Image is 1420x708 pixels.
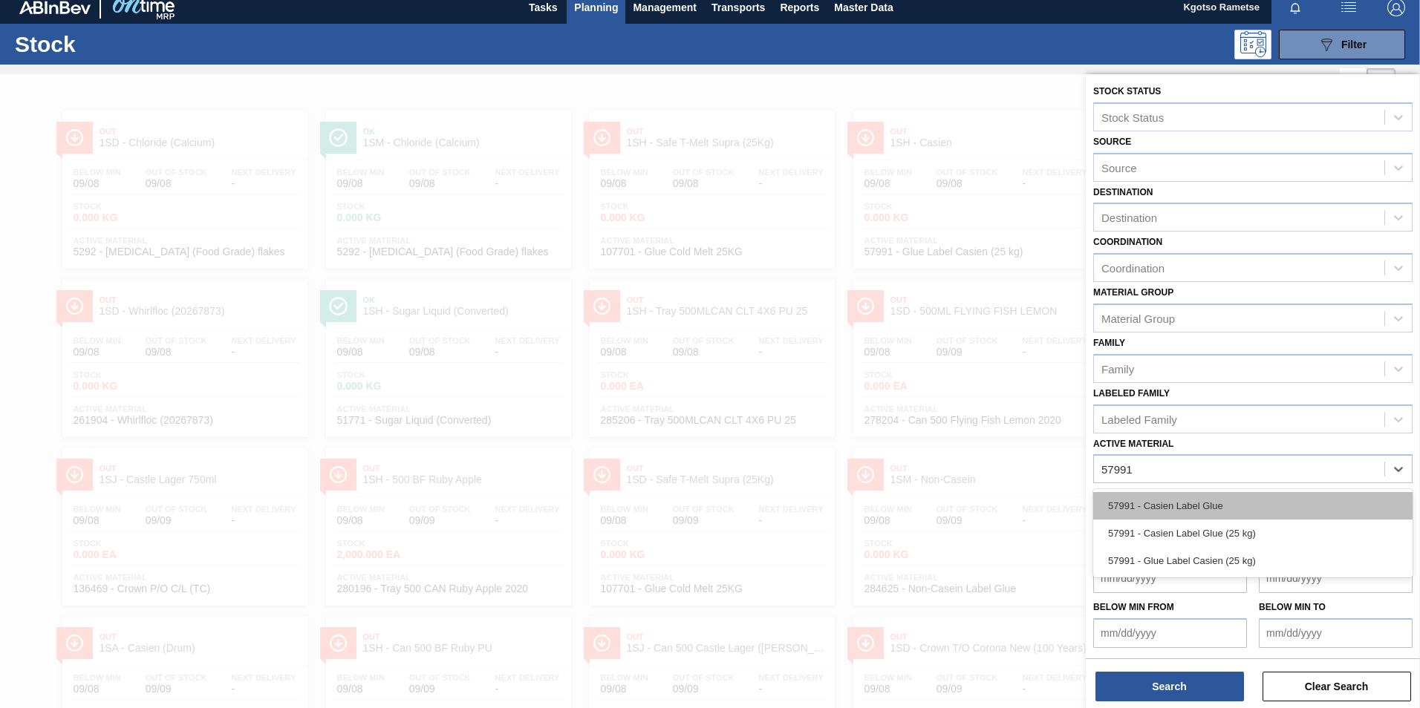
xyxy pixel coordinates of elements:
[1367,68,1395,96] div: Card Vision
[1101,362,1134,375] div: Family
[1093,237,1162,247] label: Coordination
[1259,602,1326,612] label: Below Min to
[1101,161,1137,174] div: Source
[1234,30,1271,59] div: Programming: no user selected
[1101,262,1165,275] div: Coordination
[1340,68,1367,96] div: List Vision
[1093,388,1170,399] label: Labeled Family
[1101,111,1164,123] div: Stock Status
[1093,338,1125,348] label: Family
[1093,439,1173,449] label: Active Material
[19,1,91,14] img: TNhmsLtSVTkK8tSr43FrP2fwEKptu5GPRR3wAAAABJRU5ErkJggg==
[1093,137,1131,147] label: Source
[1101,212,1157,224] div: Destination
[1093,602,1174,612] label: Below Min from
[1259,563,1413,593] input: mm/dd/yyyy
[1093,287,1173,298] label: Material Group
[1093,519,1413,547] div: 57991 - Casien Label Glue (25 kg)
[1341,39,1367,50] span: Filter
[1093,86,1161,96] label: Stock Status
[1093,547,1413,574] div: 57991 - Glue Label Casien (25 kg)
[1093,187,1153,197] label: Destination
[1101,413,1177,425] div: Labeled Family
[1093,618,1247,648] input: mm/dd/yyyy
[1279,30,1405,59] button: Filter
[1093,563,1247,593] input: mm/dd/yyyy
[15,36,237,53] h1: Stock
[1101,312,1175,324] div: Material Group
[1259,618,1413,648] input: mm/dd/yyyy
[1093,492,1413,519] div: 57991 - Casien Label Glue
